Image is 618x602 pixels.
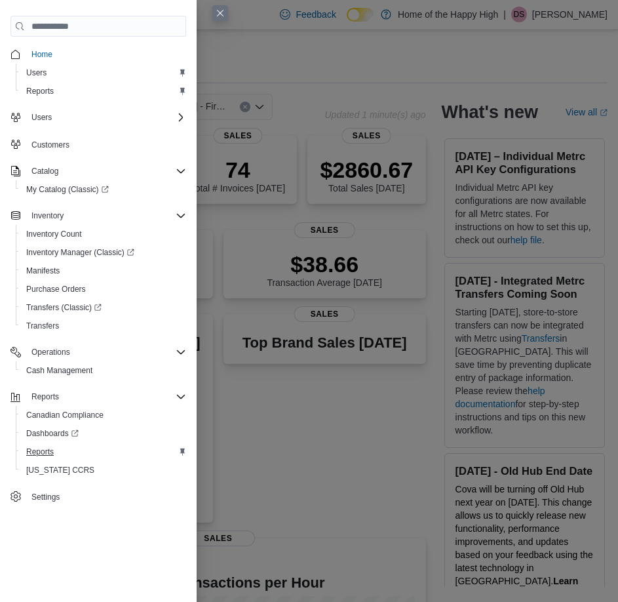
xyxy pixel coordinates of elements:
[31,492,60,502] span: Settings
[21,245,186,260] span: Inventory Manager (Classic)
[26,465,94,475] span: [US_STATE] CCRS
[26,489,186,505] span: Settings
[26,110,57,125] button: Users
[26,321,59,331] span: Transfers
[26,47,58,62] a: Home
[5,134,191,153] button: Customers
[31,347,70,357] span: Operations
[16,361,191,380] button: Cash Management
[26,208,69,224] button: Inventory
[26,86,54,96] span: Reports
[21,182,186,197] span: My Catalog (Classic)
[5,487,191,506] button: Settings
[16,225,191,243] button: Inventory Count
[21,407,109,423] a: Canadian Compliance
[21,363,186,378] span: Cash Management
[26,302,102,313] span: Transfers (Classic)
[21,300,186,315] span: Transfers (Classic)
[26,229,82,239] span: Inventory Count
[26,344,75,360] button: Operations
[21,444,186,460] span: Reports
[26,428,79,439] span: Dashboards
[26,447,54,457] span: Reports
[21,462,100,478] a: [US_STATE] CCRS
[21,263,186,279] span: Manifests
[16,280,191,298] button: Purchase Orders
[5,162,191,180] button: Catalog
[26,137,75,153] a: Customers
[21,83,186,99] span: Reports
[26,389,186,405] span: Reports
[21,318,186,334] span: Transfers
[21,281,91,297] a: Purchase Orders
[21,65,52,81] a: Users
[26,68,47,78] span: Users
[31,49,52,60] span: Home
[21,407,186,423] span: Canadian Compliance
[16,317,191,335] button: Transfers
[26,163,186,179] span: Catalog
[21,182,114,197] a: My Catalog (Classic)
[16,298,191,317] a: Transfers (Classic)
[31,140,69,150] span: Customers
[26,247,134,258] span: Inventory Manager (Classic)
[16,424,191,443] a: Dashboards
[21,245,140,260] a: Inventory Manager (Classic)
[26,410,104,420] span: Canadian Compliance
[26,266,60,276] span: Manifests
[5,108,191,127] button: Users
[21,300,107,315] a: Transfers (Classic)
[31,391,59,402] span: Reports
[31,166,58,176] span: Catalog
[21,426,84,441] a: Dashboards
[26,136,186,152] span: Customers
[21,426,186,441] span: Dashboards
[16,406,191,424] button: Canadian Compliance
[26,208,186,224] span: Inventory
[21,363,98,378] a: Cash Management
[10,39,186,509] nav: Complex example
[21,281,186,297] span: Purchase Orders
[26,110,186,125] span: Users
[26,163,64,179] button: Catalog
[26,489,65,505] a: Settings
[16,243,191,262] a: Inventory Manager (Classic)
[21,83,59,99] a: Reports
[5,45,191,64] button: Home
[5,343,191,361] button: Operations
[16,82,191,100] button: Reports
[21,65,186,81] span: Users
[21,226,186,242] span: Inventory Count
[16,461,191,479] button: [US_STATE] CCRS
[26,46,186,62] span: Home
[16,64,191,82] button: Users
[5,388,191,406] button: Reports
[21,444,59,460] a: Reports
[21,263,65,279] a: Manifests
[26,389,64,405] button: Reports
[21,462,186,478] span: Washington CCRS
[16,262,191,280] button: Manifests
[21,226,87,242] a: Inventory Count
[26,284,86,294] span: Purchase Orders
[26,344,186,360] span: Operations
[212,5,228,21] button: Close this dialog
[16,180,191,199] a: My Catalog (Classic)
[21,318,64,334] a: Transfers
[5,207,191,225] button: Inventory
[26,365,92,376] span: Cash Management
[31,112,52,123] span: Users
[26,184,109,195] span: My Catalog (Classic)
[31,211,64,221] span: Inventory
[16,443,191,461] button: Reports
